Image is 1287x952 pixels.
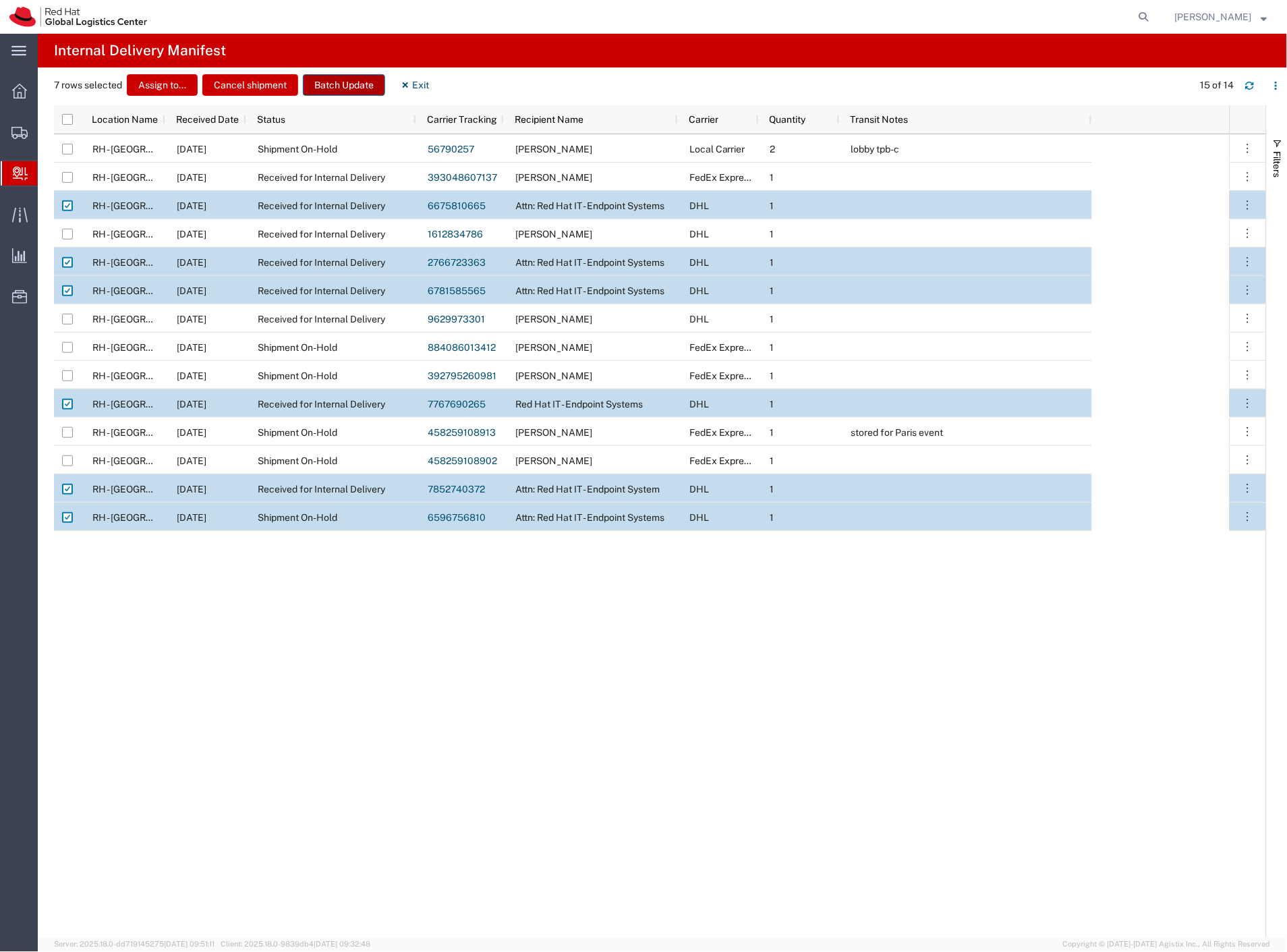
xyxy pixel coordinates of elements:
a: 884086013412 [428,342,496,353]
span: Received for Internal Delivery [258,285,385,296]
span: Attn: Red Hat IT - Endpoint Systems [515,512,664,523]
a: 7767690265 [428,399,486,410]
span: RH - Brno - Tech Park Brno - C [92,172,317,183]
span: 1 [770,484,774,495]
span: Attn: Red Hat IT - Endpoint Systems [515,285,664,296]
span: FedEx Express [689,455,754,466]
span: Received for Internal Delivery [258,484,385,495]
span: 09/12/2025 [177,229,206,240]
span: RH - Brno - Tech Park Brno - B [92,200,316,211]
span: 1 [770,200,774,211]
span: Amy Marrich [515,427,592,438]
span: Shipment On-Hold [258,512,337,523]
span: 09/12/2025 [177,285,206,296]
span: Quantity [770,114,806,125]
span: FedEx Express [689,342,754,353]
span: RH - Brno - Tech Park Brno - C [92,342,317,353]
span: DHL [689,257,709,268]
img: logo [9,7,147,27]
span: 1 [770,257,774,268]
span: 09/12/2025 [177,484,206,495]
span: [DATE] 09:32:48 [314,941,370,949]
span: RH - Brno - Tech Park Brno - C [92,427,317,438]
span: FedEx Express [689,427,754,438]
span: 09/12/2025 [177,200,206,211]
span: 1 [770,229,774,240]
span: 09/09/2025 [177,370,206,381]
a: 6675810665 [428,200,486,211]
span: Received Date [176,114,239,125]
span: Jan Kaderka [515,144,592,155]
span: 09/11/2025 [177,512,206,523]
span: 1 [770,342,774,353]
span: 1 [770,314,774,325]
span: 09/11/2025 [177,172,206,183]
button: [PERSON_NAME] [1174,9,1268,25]
span: Local Carrier [689,144,745,155]
span: Received for Internal Delivery [258,229,385,240]
span: Received for Internal Delivery [258,257,385,268]
a: 56790257 [428,144,474,155]
span: 09/12/2025 [177,257,206,268]
a: 2766723363 [428,257,486,268]
span: 1 [770,512,774,523]
span: 09/09/2025 [177,427,206,438]
span: Filip Lizuch [1175,9,1252,24]
a: 1612834786 [428,229,483,240]
span: 1 [770,172,774,183]
span: DHL [689,314,709,325]
span: Received for Internal Delivery [258,314,385,325]
span: Sarka Vernerova [515,172,592,183]
span: DHL [689,399,709,410]
span: FedEx Express [689,172,754,183]
span: Amy Marrich [515,455,592,466]
a: 392795260981 [428,370,496,381]
button: Assign to... [127,74,198,96]
span: Location Name [92,114,158,125]
span: RH - Brno - Tech Park Brno - B [92,370,316,381]
span: Attn: Red Hat IT - Endpoint Systems [515,257,664,268]
span: Attn: Red Hat IT - Endpoint Systems [515,200,664,211]
span: FedEx Express [689,370,754,381]
span: Amy Marrich [515,342,592,353]
span: Status [257,114,285,125]
span: Attn: Red Hat IT - Endpoint System [515,484,660,495]
a: 393048607137 [428,172,497,183]
span: RH - Brno - Tech Park Brno - B [92,229,316,240]
a: 9629973301 [428,314,485,325]
span: 1 [770,285,774,296]
a: 458259108902 [428,455,497,466]
span: Copyright © [DATE]-[DATE] Agistix Inc., All Rights Reserved [1063,939,1271,951]
button: Exit [390,74,440,96]
span: Hana Babiarova [515,229,592,240]
span: stored for Paris event [851,427,944,438]
span: 2 [770,144,776,155]
span: 09/09/2025 [177,342,206,353]
span: Server: 2025.18.0-dd719145275 [54,941,214,949]
span: Carrier [689,114,718,125]
a: 458259108913 [428,427,496,438]
span: Shipment On-Hold [258,370,337,381]
span: Carrier Tracking [427,114,497,125]
span: Red Hat IT - Endpoint Systems [515,399,643,410]
span: Shipment On-Hold [258,427,337,438]
span: 1 [770,427,774,438]
span: Recipient Name [515,114,583,125]
span: lobby tpb-c [851,144,900,155]
span: Received for Internal Delivery [258,200,385,211]
a: 7852740372 [428,484,485,495]
span: 7 rows selected [54,78,122,92]
span: RH - Brno - Tech Park Brno - C [92,484,317,495]
span: Client: 2025.18.0-9839db4 [221,941,370,949]
span: Received for Internal Delivery [258,172,385,183]
span: DHL [689,285,709,296]
span: 09/12/2025 [177,399,206,410]
a: 6596756810 [428,512,486,523]
button: Cancel shipment [202,74,298,96]
span: Transit Notes [851,114,909,125]
span: DHL [689,200,709,211]
span: RH - Brno - Tech Park Brno - C [92,314,317,325]
span: DHL [689,229,709,240]
span: RH - Brno - Tech Park Brno - C [92,455,317,466]
span: Shipment On-Hold [258,455,337,466]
